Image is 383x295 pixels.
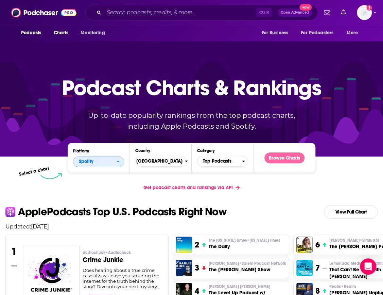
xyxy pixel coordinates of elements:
span: Get podcast charts and rankings via API [143,185,233,190]
svg: Add a profile image [366,5,372,11]
p: Podcast Charts & Rankings [62,66,321,110]
a: Charts [49,26,72,39]
img: Podchaser - Follow, Share and Rate Podcasts [11,6,76,19]
p: Up-to-date popularity rankings from the top podcast charts, including Apple Podcasts and Spotify. [75,110,309,132]
button: Open AdvancedNew [278,8,312,17]
span: Logged in as evankrask [357,5,372,20]
span: For Business [261,28,288,38]
a: audiochuck•AudiochuckCrime Junkie [83,250,163,268]
p: Select a chart [19,165,50,177]
p: Paul Alex Espinoza [209,284,286,289]
div: Search podcasts, credits, & more... [85,5,318,20]
span: [PERSON_NAME] [329,238,379,243]
span: New [299,4,312,11]
div: Open Intercom Messenger [360,258,376,275]
span: Top Podcasts [197,155,242,167]
span: • [US_STATE] Times [247,238,280,243]
span: • Sirius XM [360,238,379,243]
a: Show notifications dropdown [338,7,349,18]
span: • Realm [341,284,356,289]
h3: The [PERSON_NAME] Show [209,266,286,273]
h3: Crime Junkie [83,257,163,263]
span: [GEOGRAPHIC_DATA] [131,155,185,167]
span: [PERSON_NAME] [209,261,286,266]
img: User Profile [357,5,372,20]
img: apple Icon [5,207,15,217]
button: Show profile menu [357,5,372,20]
a: View Full Chart [324,205,378,219]
h2: Platforms [73,156,124,167]
img: That Can't Be True with Chelsea Clinton [296,260,313,276]
span: Monitoring [81,28,105,38]
div: Does hearing about a true crime case always leave you scouring the internet for the truth behind ... [83,268,163,289]
span: Ctrl K [256,8,272,17]
span: Podcasts [21,28,41,38]
h3: 3 [195,263,199,273]
button: open menu [257,26,297,39]
img: select arrow [40,173,62,179]
button: open menu [296,26,343,39]
h3: 2 [195,240,199,250]
button: open menu [342,26,367,39]
a: The [US_STATE] Times•[US_STATE] TimesThe Daily [209,238,280,250]
img: The Daily [176,237,192,253]
p: Charlie Kirk • Salem Podcast Network [209,261,286,266]
button: open menu [76,26,114,39]
p: audiochuck • Audiochuck [83,250,163,255]
p: Apple Podcasts Top U.S. Podcasts Right Now [18,206,226,217]
img: The Mel Robbins Podcast [296,237,313,253]
span: Open Advanced [281,11,309,14]
button: open menu [16,26,50,39]
span: • Salem Podcast Network [239,261,286,266]
h3: 7 [315,263,320,273]
input: Search podcasts, credits, & more... [104,7,256,18]
a: [PERSON_NAME]•Salem Podcast NetworkThe [PERSON_NAME] Show [209,261,286,273]
h3: 1 [11,246,17,258]
p: The New York Times • New York Times [209,238,280,243]
a: Get podcast charts and rankings via API [138,179,245,196]
span: • Audiochuck [105,250,131,255]
span: Realm [329,284,356,289]
a: Show notifications dropdown [321,7,333,18]
span: The [US_STATE] Times [209,238,280,243]
span: audiochuck [83,250,131,255]
span: [PERSON_NAME] [PERSON_NAME] [209,284,270,289]
h3: 6 [315,240,320,250]
h3: The Daily [209,243,280,250]
button: open menu [73,156,124,167]
img: The Charlie Kirk Show [176,260,192,276]
button: Categories [197,156,248,167]
span: For Podcasters [301,28,333,38]
span: Spotify [79,159,93,164]
button: Browse Charts [264,152,304,163]
span: Charts [54,28,68,38]
button: Countries [135,156,186,167]
span: More [347,28,358,38]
